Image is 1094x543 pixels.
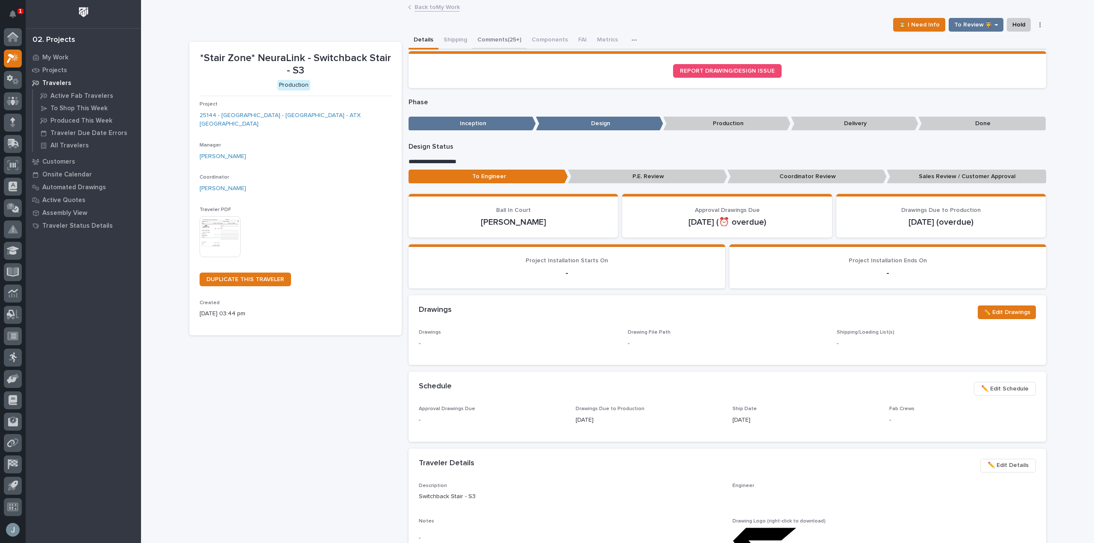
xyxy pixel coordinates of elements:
[837,330,894,335] span: Shipping/Loading List(s)
[200,184,246,193] a: [PERSON_NAME]
[200,52,391,77] p: *Stair Zone* NeuraLink - Switchback Stair - S3
[50,117,112,125] p: Produced This Week
[419,330,441,335] span: Drawings
[1012,20,1025,30] span: Hold
[526,258,608,264] span: Project Installation Starts On
[740,268,1036,278] p: -
[887,170,1046,184] p: Sales Review / Customer Approval
[50,129,127,137] p: Traveler Due Date Errors
[33,139,141,151] a: All Travelers
[419,483,447,488] span: Description
[200,207,231,212] span: Traveler PDF
[200,152,246,161] a: [PERSON_NAME]
[983,307,1030,317] span: ✏️ Edit Drawings
[26,168,141,181] a: Onsite Calendar
[419,534,722,543] p: -
[732,416,879,425] p: [DATE]
[200,273,291,286] a: DUPLICATE THIS TRAVELER
[438,32,472,50] button: Shipping
[628,330,671,335] span: Drawing File Path
[889,416,1036,425] p: -
[978,305,1036,319] button: ✏️ Edit Drawings
[899,20,940,30] span: ⏳ I Need Info
[409,98,1046,106] p: Phase
[26,64,141,76] a: Projects
[26,155,141,168] a: Customers
[26,219,141,232] a: Traveler Status Details
[496,207,531,213] span: Ball In Court
[42,222,113,230] p: Traveler Status Details
[536,117,663,131] p: Design
[42,158,75,166] p: Customers
[980,459,1036,473] button: ✏️ Edit Details
[419,406,475,411] span: Approval Drawings Due
[954,20,998,30] span: To Review 👨‍🏭 →
[206,276,284,282] span: DUPLICATE THIS TRAVELER
[409,32,438,50] button: Details
[419,492,722,501] p: Switchback Stair - S3
[732,519,826,524] span: Drawing Logo (right-click to download)
[673,64,782,78] a: REPORT DRAWING/DESIGN ISSUE
[732,483,754,488] span: Engineer
[419,268,715,278] p: -
[42,171,92,179] p: Onsite Calendar
[1007,18,1031,32] button: Hold
[981,384,1029,394] span: ✏️ Edit Schedule
[576,406,644,411] span: Drawings Due to Production
[592,32,623,50] button: Metrics
[33,114,141,126] a: Produced This Week
[33,102,141,114] a: To Shop This Week
[42,54,68,62] p: My Work
[893,18,945,32] button: ⏳ I Need Info
[847,217,1036,227] p: [DATE] (overdue)
[50,142,89,150] p: All Travelers
[42,197,85,204] p: Active Quotes
[200,309,391,318] p: [DATE] 03:44 pm
[277,80,310,91] div: Production
[791,117,918,131] p: Delivery
[409,143,1046,151] p: Design Status
[409,117,536,131] p: Inception
[26,51,141,64] a: My Work
[19,8,22,14] p: 1
[200,143,221,148] span: Manager
[680,68,775,74] span: REPORT DRAWING/DESIGN ISSUE
[663,117,791,131] p: Production
[419,416,565,425] p: -
[472,32,526,50] button: Comments (25+)
[419,459,474,468] h2: Traveler Details
[11,10,22,24] div: Notifications1
[632,217,822,227] p: [DATE] (⏰ overdue)
[419,382,452,391] h2: Schedule
[33,127,141,139] a: Traveler Due Date Errors
[200,300,220,305] span: Created
[901,207,981,213] span: Drawings Due to Production
[200,111,391,129] a: 25144 - [GEOGRAPHIC_DATA] - [GEOGRAPHIC_DATA] - ATX [GEOGRAPHIC_DATA]
[26,194,141,206] a: Active Quotes
[695,207,760,213] span: Approval Drawings Due
[200,175,229,180] span: Coordinator
[568,170,727,184] p: P.E. Review
[849,258,927,264] span: Project Installation Ends On
[889,406,915,411] span: Fab Crews
[33,90,141,102] a: Active Fab Travelers
[974,382,1036,396] button: ✏️ Edit Schedule
[32,35,75,45] div: 02. Projects
[50,92,113,100] p: Active Fab Travelers
[4,521,22,539] button: users-avatar
[200,102,218,107] span: Project
[526,32,573,50] button: Components
[409,170,568,184] p: To Engineer
[918,117,1046,131] p: Done
[419,305,452,315] h2: Drawings
[732,406,757,411] span: Ship Date
[76,4,91,20] img: Workspace Logo
[628,339,629,348] p: -
[419,519,434,524] span: Notes
[949,18,1003,32] button: To Review 👨‍🏭 →
[415,2,460,12] a: Back toMy Work
[576,416,722,425] p: [DATE]
[419,339,618,348] p: -
[4,5,22,23] button: Notifications
[26,76,141,89] a: Travelers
